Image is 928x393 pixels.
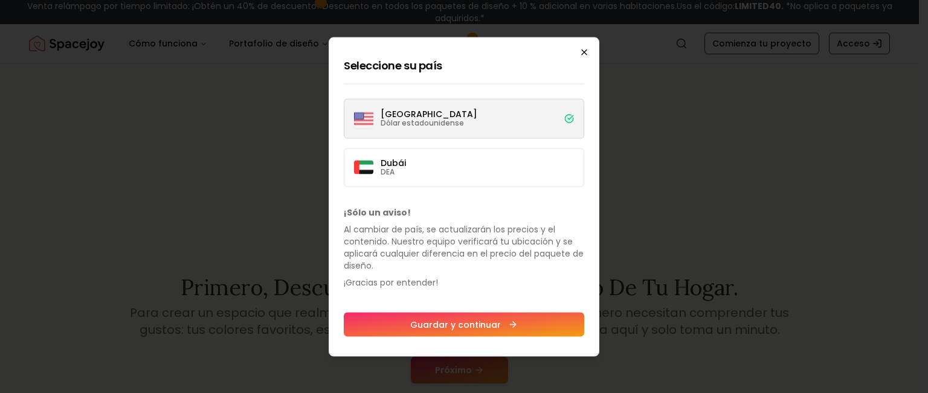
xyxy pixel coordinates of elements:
font: Seleccione su país [344,57,442,72]
font: Dólar estadounidense [381,117,464,127]
font: Dubái [381,156,406,168]
img: Estados Unidos [354,109,373,128]
img: Dubái [354,161,373,174]
font: [GEOGRAPHIC_DATA] [381,107,477,120]
font: Guardar y continuar [410,318,501,330]
button: Guardar y continuar [344,312,584,336]
font: Al cambiar de país, se actualizarán los precios y el contenido. Nuestro equipo verificará tu ubic... [344,223,584,271]
font: DEA [381,166,395,176]
font: ¡Sólo un aviso! [344,206,411,218]
font: ¡Gracias por entender! [344,276,438,288]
